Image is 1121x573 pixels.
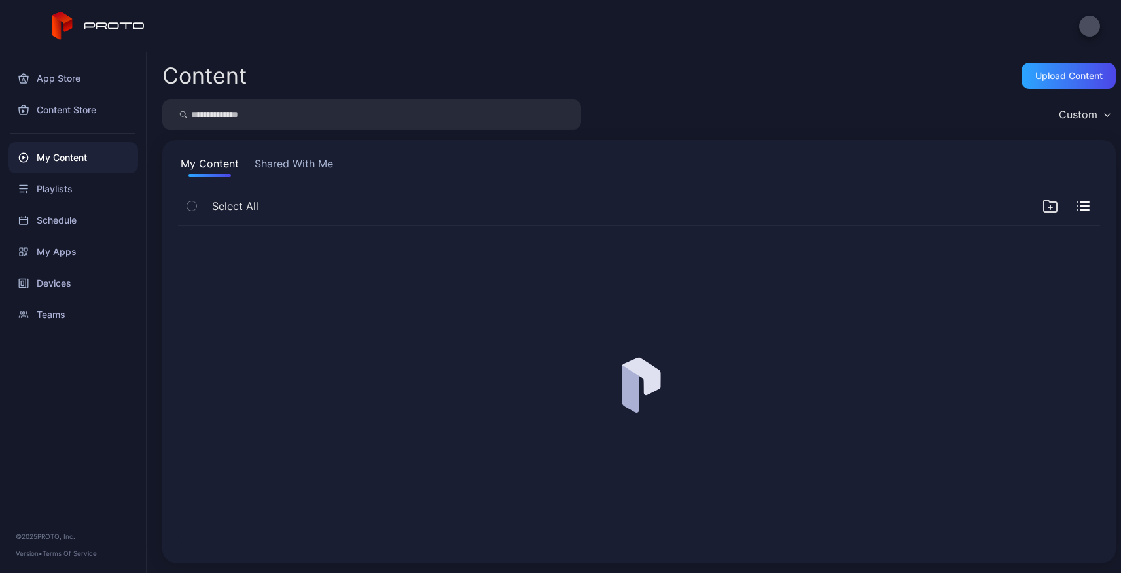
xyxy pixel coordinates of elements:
a: Devices [8,268,138,299]
button: Shared With Me [252,156,336,177]
a: Terms Of Service [43,549,97,557]
a: App Store [8,63,138,94]
button: My Content [178,156,241,177]
span: Select All [212,198,258,214]
a: My Apps [8,236,138,268]
button: Upload Content [1022,63,1116,89]
a: Content Store [8,94,138,126]
span: Version • [16,549,43,557]
a: Teams [8,299,138,330]
a: Playlists [8,173,138,205]
div: Custom [1059,108,1097,121]
a: My Content [8,142,138,173]
div: Content [162,65,247,87]
div: © 2025 PROTO, Inc. [16,531,130,542]
button: Custom [1052,99,1116,130]
a: Schedule [8,205,138,236]
div: Upload Content [1035,71,1103,81]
